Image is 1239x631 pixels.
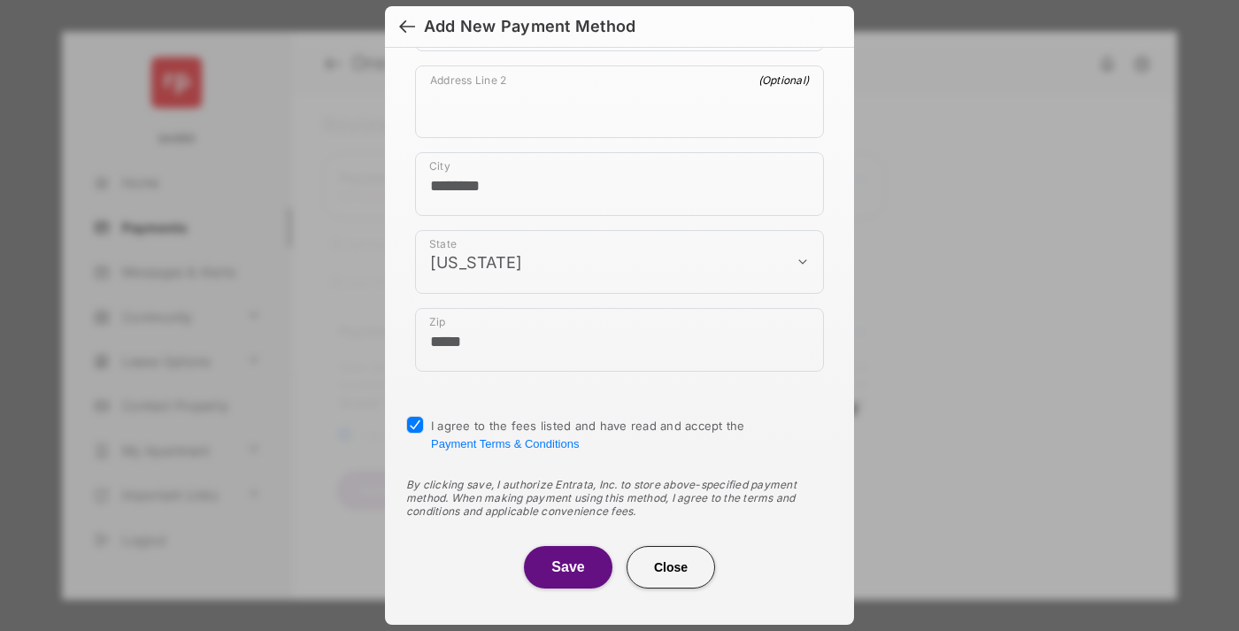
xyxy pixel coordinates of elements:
div: payment_method_screening[postal_addresses][addressLine2] [415,65,824,138]
button: Close [627,546,715,589]
button: I agree to the fees listed and have read and accept the [431,437,579,450]
div: payment_method_screening[postal_addresses][postalCode] [415,308,824,372]
div: Add New Payment Method [424,17,635,36]
div: payment_method_screening[postal_addresses][locality] [415,152,824,216]
span: I agree to the fees listed and have read and accept the [431,419,745,450]
button: Save [524,546,612,589]
div: payment_method_screening[postal_addresses][administrativeArea] [415,230,824,294]
div: By clicking save, I authorize Entrata, Inc. to store above-specified payment method. When making ... [406,478,833,518]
